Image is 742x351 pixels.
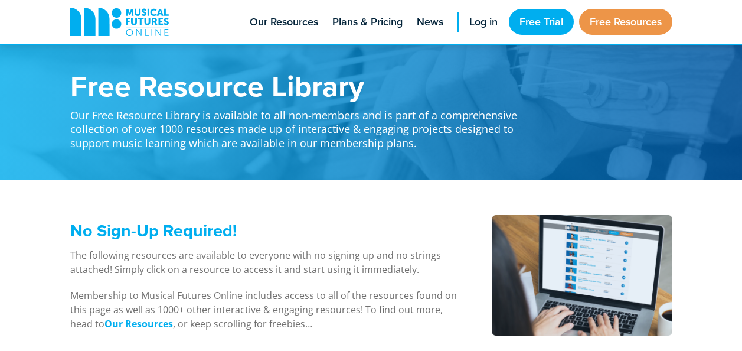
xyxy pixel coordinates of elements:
[70,248,462,277] p: The following resources are available to everyone with no signing up and no strings attached! Sim...
[70,218,237,243] span: No Sign-Up Required!
[579,9,672,35] a: Free Resources
[509,9,574,35] a: Free Trial
[332,14,403,30] span: Plans & Pricing
[417,14,443,30] span: News
[70,71,531,100] h1: Free Resource Library
[104,317,173,330] strong: Our Resources
[70,100,531,150] p: Our Free Resource Library is available to all non-members and is part of a comprehensive collecti...
[104,317,173,331] a: Our Resources
[70,288,462,331] p: Membership to Musical Futures Online includes access to all of the resources found on this page a...
[250,14,318,30] span: Our Resources
[469,14,498,30] span: Log in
